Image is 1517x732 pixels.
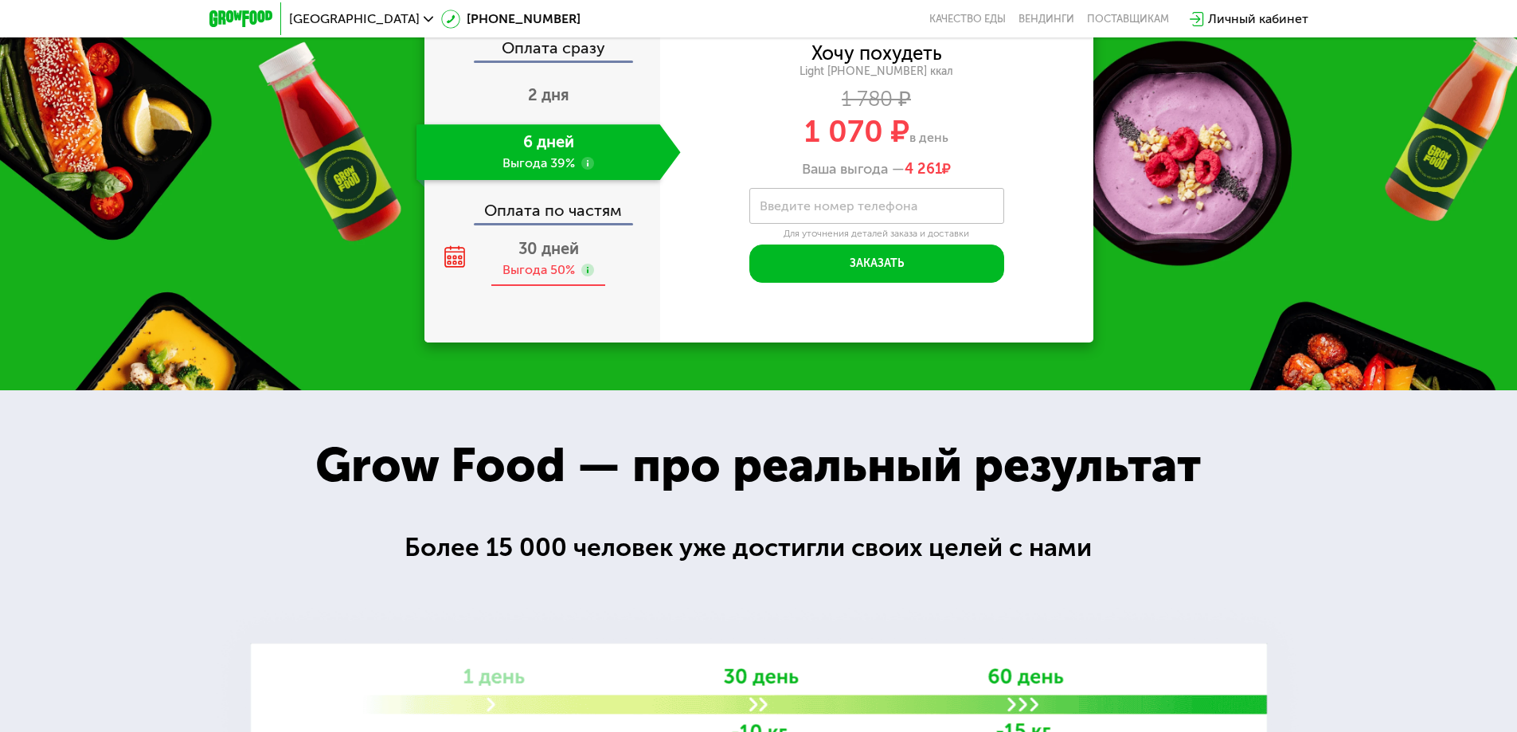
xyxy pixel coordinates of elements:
label: Введите номер телефона [760,202,917,210]
div: Выгода 50% [502,261,575,279]
div: Более 15 000 человек уже достигли своих целей с нами [405,528,1112,567]
span: 30 дней [518,239,579,258]
a: Качество еды [929,13,1006,25]
div: Личный кабинет [1208,10,1308,29]
div: Хочу похудеть [811,45,942,62]
button: Заказать [749,245,1004,283]
div: Grow Food — про реальный результат [280,429,1236,501]
div: Для уточнения деталей заказа и доставки [749,228,1004,241]
div: Оплата по частям [426,186,660,223]
div: 1 780 ₽ [660,91,1093,108]
span: [GEOGRAPHIC_DATA] [289,13,420,25]
span: ₽ [905,161,951,178]
span: в день [909,130,948,145]
span: 2 дня [528,85,569,104]
div: Light [PHONE_NUMBER] ккал [660,65,1093,79]
div: Оплата сразу [426,40,660,61]
a: [PHONE_NUMBER] [441,10,581,29]
a: Вендинги [1019,13,1074,25]
div: Ваша выгода — [660,161,1093,178]
div: поставщикам [1087,13,1169,25]
span: 1 070 ₽ [804,113,909,150]
span: 4 261 [905,160,942,178]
